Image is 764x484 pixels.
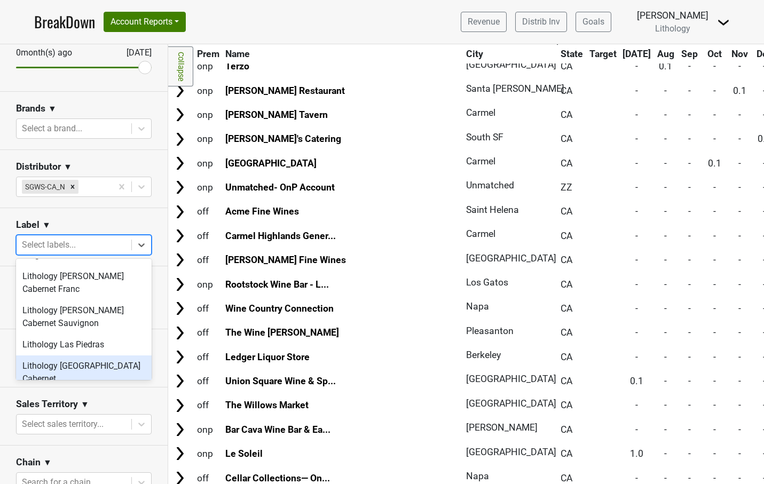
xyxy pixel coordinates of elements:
span: - [713,255,716,265]
button: Account Reports [104,12,186,32]
div: [DATE] [117,46,152,59]
span: - [738,352,741,362]
span: - [664,303,667,314]
span: - [713,133,716,144]
th: Aug: activate to sort column ascending [655,44,677,64]
span: CA [561,109,572,120]
a: Union Square Wine & Sp... [225,376,336,386]
span: - [635,158,638,169]
span: - [635,61,638,72]
span: Napa [466,471,489,481]
td: onp [194,103,222,126]
span: Name [225,49,250,59]
span: - [635,279,638,290]
span: - [664,473,667,483]
span: - [688,473,691,483]
span: Los Gatos [466,277,508,288]
th: &nbsp;: activate to sort column ascending [169,44,193,64]
span: [GEOGRAPHIC_DATA] [466,59,556,70]
a: Le Soleil [225,448,263,459]
span: Carmel [466,107,495,118]
span: Saint Helena [466,204,519,215]
span: [GEOGRAPHIC_DATA] [466,447,556,457]
a: Carmel Highlands Gener... [225,231,336,241]
span: - [738,255,741,265]
span: [GEOGRAPHIC_DATA] [466,398,556,409]
td: off [194,249,222,272]
span: - [688,85,691,96]
span: - [713,424,716,435]
span: [GEOGRAPHIC_DATA] [466,374,556,384]
th: Sep: activate to sort column ascending [678,44,702,64]
span: - [738,400,741,410]
h3: Label [16,219,40,231]
th: Jul: activate to sort column ascending [620,44,653,64]
span: - [635,255,638,265]
td: onp [194,128,222,150]
img: Arrow right [172,155,188,171]
span: - [664,279,667,290]
span: - [664,109,667,120]
span: CA [561,61,572,72]
span: - [688,303,691,314]
img: Arrow right [172,446,188,462]
a: Distrib Inv [515,12,567,32]
th: Name: activate to sort column ascending [223,44,463,64]
img: Arrow right [172,398,188,414]
span: Prem [197,49,219,59]
td: off [194,297,222,320]
span: - [664,327,667,338]
a: Wine Country Connection [225,303,334,314]
span: [GEOGRAPHIC_DATA] [466,253,556,264]
span: - [635,424,638,435]
img: Dropdown Menu [717,16,730,29]
span: - [738,424,741,435]
span: 0.1 [708,158,721,169]
img: Arrow right [172,300,188,316]
span: ▼ [81,398,89,411]
td: onp [194,273,222,296]
h3: Brands [16,103,45,114]
span: Unmatched [466,180,514,191]
span: - [713,109,716,120]
a: Rootstock Wine Bar - L... [225,279,329,290]
div: [PERSON_NAME] [637,9,708,22]
span: CA [561,206,572,217]
a: [PERSON_NAME]'s Catering [225,133,341,144]
span: - [688,376,691,386]
span: - [713,182,716,193]
span: - [635,182,638,193]
td: onp [194,176,222,199]
a: [PERSON_NAME] Fine Wines [225,255,346,265]
a: BreakDown [34,11,95,33]
span: - [713,231,716,241]
a: Goals [576,12,611,32]
span: - [664,158,667,169]
td: onp [194,418,222,441]
span: - [664,182,667,193]
span: - [635,85,638,96]
img: Arrow right [172,252,188,268]
span: CA [561,85,572,96]
span: - [635,352,638,362]
span: - [738,327,741,338]
span: - [688,109,691,120]
span: - [664,448,667,459]
span: - [713,473,716,483]
a: Bar Cava Wine Bar & Ea... [225,424,330,435]
span: - [688,279,691,290]
td: off [194,321,222,344]
span: - [688,206,691,217]
img: Arrow right [172,83,188,99]
span: CA [561,424,572,435]
span: - [688,61,691,72]
span: - [635,473,638,483]
span: CA [561,327,572,338]
span: - [688,400,691,410]
span: CA [561,376,572,386]
span: - [688,231,691,241]
img: Arrow right [172,179,188,195]
a: Cellar Collections— On... [225,473,330,483]
span: - [688,255,691,265]
h3: Sales Territory [16,399,78,410]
